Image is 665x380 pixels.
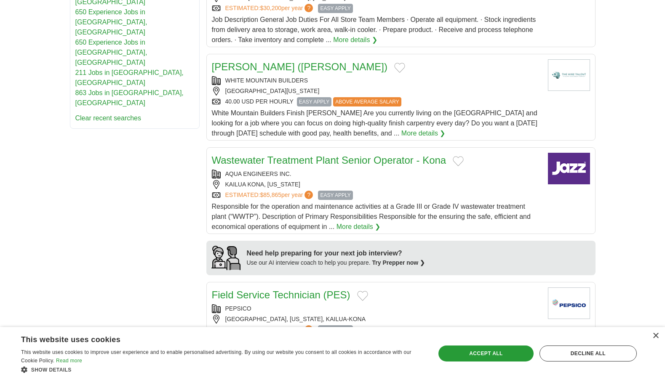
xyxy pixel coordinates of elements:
[212,16,536,43] span: Job Description General Job Duties For All Store Team Members · Operate all equipment. · Stock in...
[304,325,313,334] span: ?
[21,349,411,364] span: This website uses cookies to improve user experience and to enable personalised advertising. By u...
[225,305,251,312] a: PEPSICO
[75,69,184,86] a: 211 Jobs in [GEOGRAPHIC_DATA], [GEOGRAPHIC_DATA]
[548,153,590,184] img: Company logo
[75,89,184,106] a: 863 Jobs in [GEOGRAPHIC_DATA], [GEOGRAPHIC_DATA]
[297,97,331,106] span: EASY APPLY
[56,358,82,364] a: Read more, opens a new window
[438,345,534,361] div: Accept all
[212,289,350,300] a: Field Service Technician (PES)
[333,97,401,106] span: ABOVE AVERAGE SALARY
[548,287,590,319] img: PepsiCo logo
[318,4,353,13] span: EASY APPLY
[31,367,72,373] span: Show details
[453,156,464,166] button: Add to favorite jobs
[225,191,315,200] a: ESTIMATED:$85,865per year?
[318,325,353,335] span: EASY APPLY
[548,59,590,91] img: Company logo
[212,61,387,72] a: [PERSON_NAME] ([PERSON_NAME])
[21,365,423,374] div: Show details
[21,332,402,345] div: This website uses cookies
[260,5,281,11] span: $30,200
[212,315,541,324] div: [GEOGRAPHIC_DATA], [US_STATE], KAILUA-KONA
[212,203,531,230] span: Responsible for the operation and maintenance activities at a Grade III or Grade IV wastewater tr...
[225,4,315,13] a: ESTIMATED:$30,200per year?
[394,63,405,73] button: Add to favorite jobs
[225,325,315,335] a: ESTIMATED:$87,783per year?
[212,170,541,178] div: AQUA ENGINEERS INC.
[401,128,446,138] a: More details ❯
[333,35,377,45] a: More details ❯
[357,291,368,301] button: Add to favorite jobs
[212,76,541,85] div: WHITE MOUNTAIN BUILDERS
[304,191,313,199] span: ?
[372,259,425,266] a: Try Prepper now ❯
[304,4,313,12] span: ?
[652,333,659,339] div: Close
[260,191,281,198] span: $85,865
[247,258,425,267] div: Use our AI interview coach to help you prepare.
[212,97,541,106] div: 40.00 USD PER HOURLY
[539,345,637,361] div: Decline all
[212,109,537,137] span: White Mountain Builders Finish [PERSON_NAME] Are you currently living on the [GEOGRAPHIC_DATA] an...
[212,87,541,96] div: [GEOGRAPHIC_DATA][US_STATE]
[318,191,353,200] span: EASY APPLY
[75,114,142,122] a: Clear recent searches
[247,248,425,258] div: Need help preparing for your next job interview?
[212,154,446,166] a: Wastewater Treatment Plant Senior Operator - Kona
[75,8,147,36] a: 650 Experience Jobs in [GEOGRAPHIC_DATA], [GEOGRAPHIC_DATA]
[337,222,381,232] a: More details ❯
[260,326,281,333] span: $87,783
[75,39,147,66] a: 650 Experience Jobs in [GEOGRAPHIC_DATA], [GEOGRAPHIC_DATA]
[212,180,541,189] div: KAILUA KONA, [US_STATE]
